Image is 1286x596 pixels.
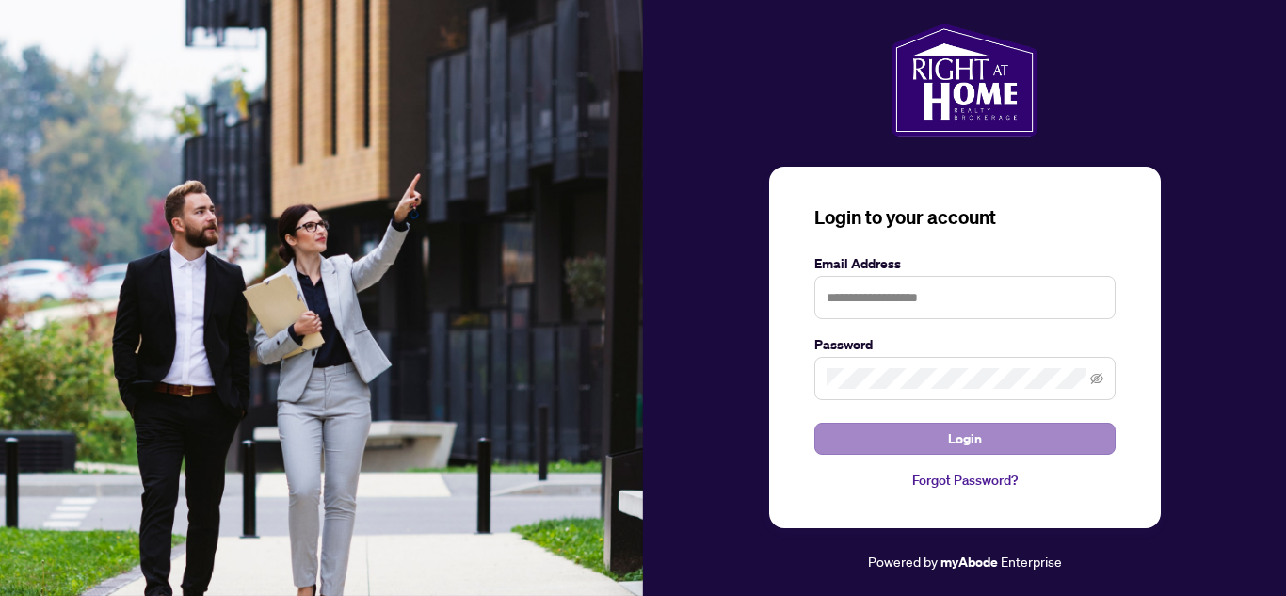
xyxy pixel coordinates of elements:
[948,424,982,454] span: Login
[940,552,998,572] a: myAbode
[814,204,1116,231] h3: Login to your account
[1090,372,1103,385] span: eye-invisible
[814,470,1116,491] a: Forgot Password?
[814,253,1116,274] label: Email Address
[1001,553,1062,570] span: Enterprise
[814,334,1116,355] label: Password
[892,24,1037,137] img: ma-logo
[868,553,938,570] span: Powered by
[814,423,1116,455] button: Login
